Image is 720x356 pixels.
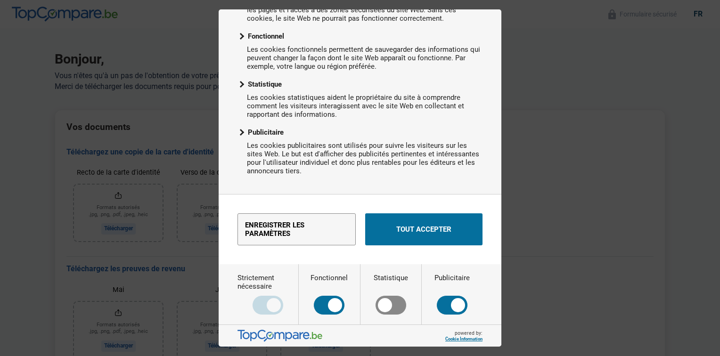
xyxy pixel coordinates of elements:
[237,32,366,45] button: Fonctionnel
[248,32,366,40] h3: Fonctionnel
[445,330,483,341] span: powered by:
[434,274,470,315] label: Publicitaire
[237,213,356,245] button: Enregistrer les paramètres
[237,330,322,342] img: logo
[445,336,483,341] a: Cookie Information
[248,128,366,137] h3: Publicitaire
[248,80,366,89] h3: Statistique
[365,213,483,245] button: Tout accepter
[311,274,348,315] label: Fonctionnel
[237,141,483,175] div: Les cookies publicitaires sont utilisés pour suivre les visiteurs sur les sites Web. Le but est d...
[219,194,501,264] div: menu
[237,45,483,71] div: Les cookies fonctionnels permettent de sauvegarder des informations qui peuvent changer la façon ...
[237,93,483,119] div: Les cookies statistiques aident le propriétaire du site à comprendre comment les visiteurs intera...
[237,128,366,141] button: Publicitaire
[237,274,298,315] label: Strictement nécessaire
[374,274,408,315] label: Statistique
[237,80,366,93] button: Statistique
